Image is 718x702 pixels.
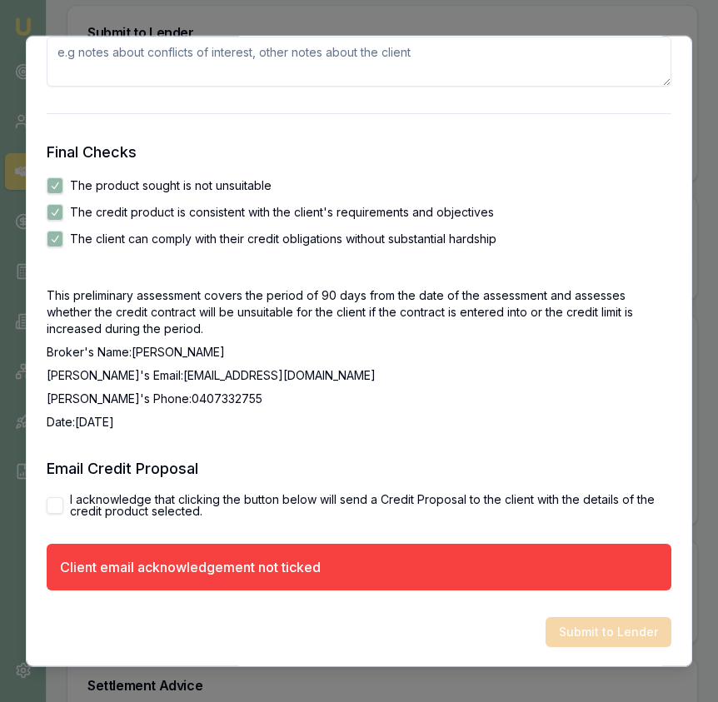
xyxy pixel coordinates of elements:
p: This preliminary assessment covers the period of 90 days from the date of the assessment and asse... [47,286,671,336]
p: [PERSON_NAME]'s Phone: 0407332755 [47,390,671,406]
p: [PERSON_NAME]'s Email: [EMAIL_ADDRESS][DOMAIN_NAME] [47,366,671,383]
div: Client email acknowledgement not ticked [60,556,321,576]
label: The product sought is not unsuitable [70,179,272,191]
label: The credit product is consistent with the client's requirements and objectives [70,206,494,217]
label: I acknowledge that clicking the button below will send a Credit Proposal to the client with the d... [70,493,671,516]
p: Broker's Name: [PERSON_NAME] [47,343,671,360]
label: The client can comply with their credit obligations without substantial hardship [70,232,496,244]
p: Date: [DATE] [47,413,671,430]
h3: Final Checks [47,140,671,163]
h3: Email Credit Proposal [47,456,671,480]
